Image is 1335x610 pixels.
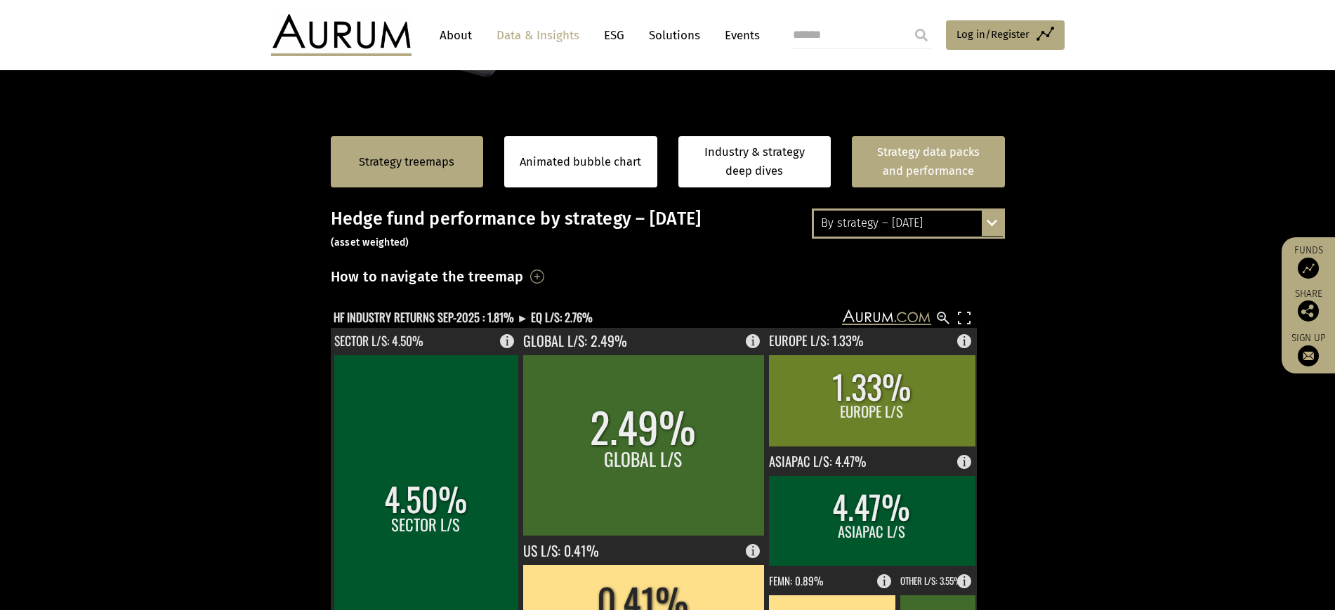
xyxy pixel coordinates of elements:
[331,208,1005,251] h3: Hedge fund performance by strategy – [DATE]
[956,26,1030,43] span: Log in/Register
[1298,300,1319,321] img: Share this post
[1289,244,1328,279] a: Funds
[678,136,831,187] a: Industry & strategy deep dives
[597,22,631,48] a: ESG
[331,237,409,248] small: (asset weighted)
[331,265,524,289] h3: How to navigate the treemap
[642,22,707,48] a: Solutions
[1298,258,1319,279] img: Access Funds
[271,14,412,56] img: Aurum
[907,21,935,49] input: Submit
[520,153,641,171] a: Animated bubble chart
[359,153,454,171] a: Strategy treemaps
[946,20,1065,50] a: Log in/Register
[1289,289,1328,321] div: Share
[1298,345,1319,366] img: Sign up to our newsletter
[1289,332,1328,366] a: Sign up
[852,136,1005,187] a: Strategy data packs and performance
[433,22,479,48] a: About
[814,211,1003,236] div: By strategy – [DATE]
[718,22,760,48] a: Events
[489,22,586,48] a: Data & Insights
